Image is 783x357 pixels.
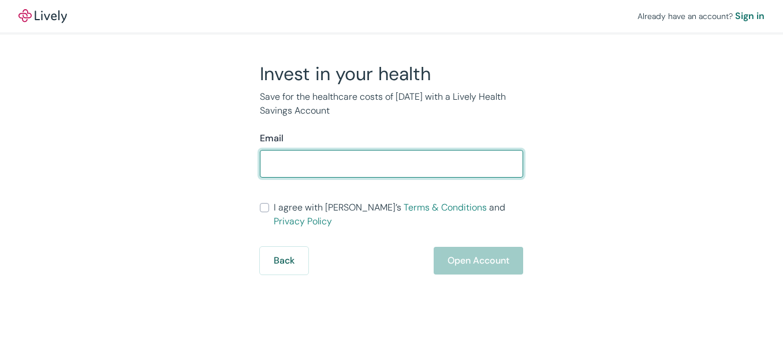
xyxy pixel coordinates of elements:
a: Terms & Conditions [404,201,487,213]
a: Privacy Policy [274,215,332,227]
a: Sign in [735,9,765,23]
div: Already have an account? [637,9,765,23]
p: Save for the healthcare costs of [DATE] with a Lively Health Savings Account [260,90,523,118]
a: LivelyLively [18,9,67,23]
span: I agree with [PERSON_NAME]’s and [274,201,523,228]
label: Email [260,131,284,145]
h2: Invest in your health [260,62,523,85]
button: Back [260,247,308,275]
img: Lively [18,9,67,23]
